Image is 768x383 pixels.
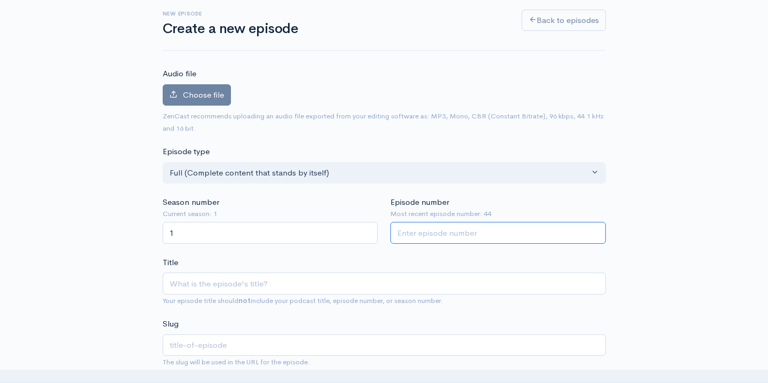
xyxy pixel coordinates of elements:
h6: New episode [163,11,509,17]
strong: not [238,296,251,305]
h1: Create a new episode [163,21,509,37]
small: Your episode title should include your podcast title, episode number, or season number. [163,296,443,305]
label: Slug [163,318,179,330]
div: Full (Complete content that stands by itself) [170,167,589,179]
small: The slug will be used in the URL for the episode. [163,357,310,366]
label: Season number [163,196,219,209]
label: Title [163,257,178,269]
label: Episode number [390,196,449,209]
span: Choose file [183,90,224,100]
input: Enter episode number [390,222,606,244]
label: Episode type [163,146,210,158]
small: Current season: 1 [163,209,378,219]
button: Full (Complete content that stands by itself) [163,162,606,184]
a: Back to episodes [522,10,606,31]
input: Enter season number for this episode [163,222,378,244]
small: ZenCast recommends uploading an audio file exported from your editing software as: MP3, Mono, CBR... [163,111,604,133]
input: title-of-episode [163,334,606,356]
input: What is the episode's title? [163,273,606,294]
label: Audio file [163,68,196,80]
small: Most recent episode number: 44 [390,209,606,219]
